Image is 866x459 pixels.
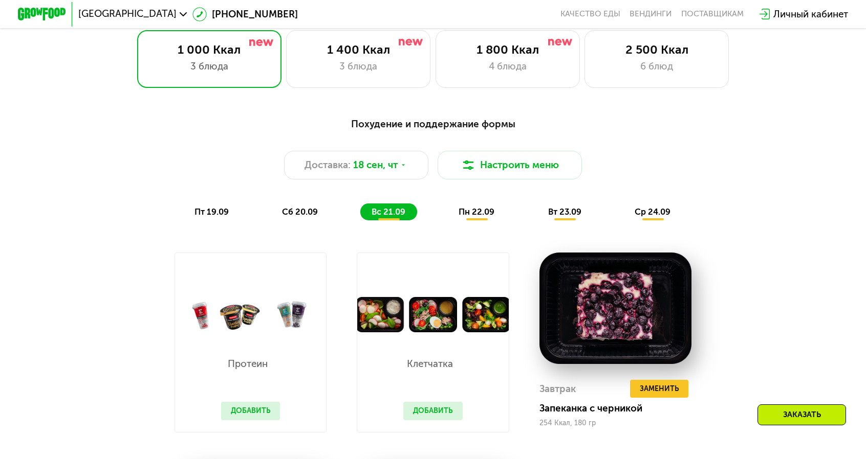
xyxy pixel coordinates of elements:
[640,383,679,395] span: Заменить
[630,9,672,19] a: Вендинги
[403,402,463,420] button: Добавить
[560,9,620,19] a: Качество еды
[221,402,280,420] button: Добавить
[773,7,848,21] div: Личный кабинет
[448,42,567,57] div: 1 800 Ккал
[282,207,318,217] span: сб 20.09
[539,419,692,427] div: 254 Ккал, 180 гр
[459,207,494,217] span: пн 22.09
[221,359,274,369] p: Протеин
[539,402,701,415] div: Запеканка с черникой
[353,158,398,172] span: 18 сен, чт
[299,59,418,74] div: 3 блюда
[539,380,576,398] div: Завтрак
[438,151,582,179] button: Настроить меню
[630,380,689,398] button: Заменить
[149,59,269,74] div: 3 блюда
[448,59,567,74] div: 4 блюда
[149,42,269,57] div: 1 000 Ккал
[192,7,298,21] a: [PHONE_NUMBER]
[77,117,789,131] div: Похудение и поддержание формы
[597,42,717,57] div: 2 500 Ккал
[597,59,717,74] div: 6 блюд
[548,207,581,217] span: вт 23.09
[635,207,670,217] span: ср 24.09
[681,9,744,19] div: поставщикам
[305,158,351,172] span: Доставка:
[403,359,457,369] p: Клетчатка
[78,9,177,19] span: [GEOGRAPHIC_DATA]
[194,207,229,217] span: пт 19.09
[372,207,405,217] span: вс 21.09
[299,42,418,57] div: 1 400 Ккал
[757,404,846,425] div: Заказать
